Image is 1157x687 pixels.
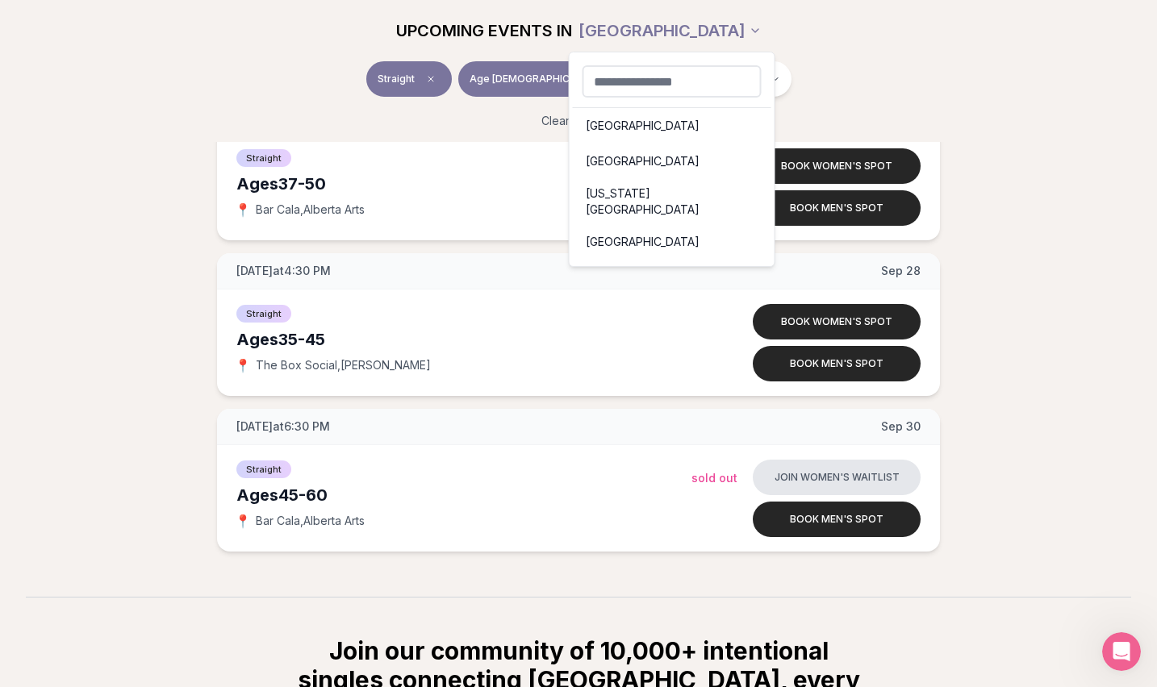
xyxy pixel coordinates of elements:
[573,260,771,295] div: [US_STATE], D.C.
[573,179,771,224] div: [US_STATE][GEOGRAPHIC_DATA]
[573,224,771,260] div: [GEOGRAPHIC_DATA]
[573,108,771,144] div: [GEOGRAPHIC_DATA]
[569,52,775,267] div: [GEOGRAPHIC_DATA]
[1102,632,1141,671] iframe: Intercom live chat
[573,144,771,179] div: [GEOGRAPHIC_DATA]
